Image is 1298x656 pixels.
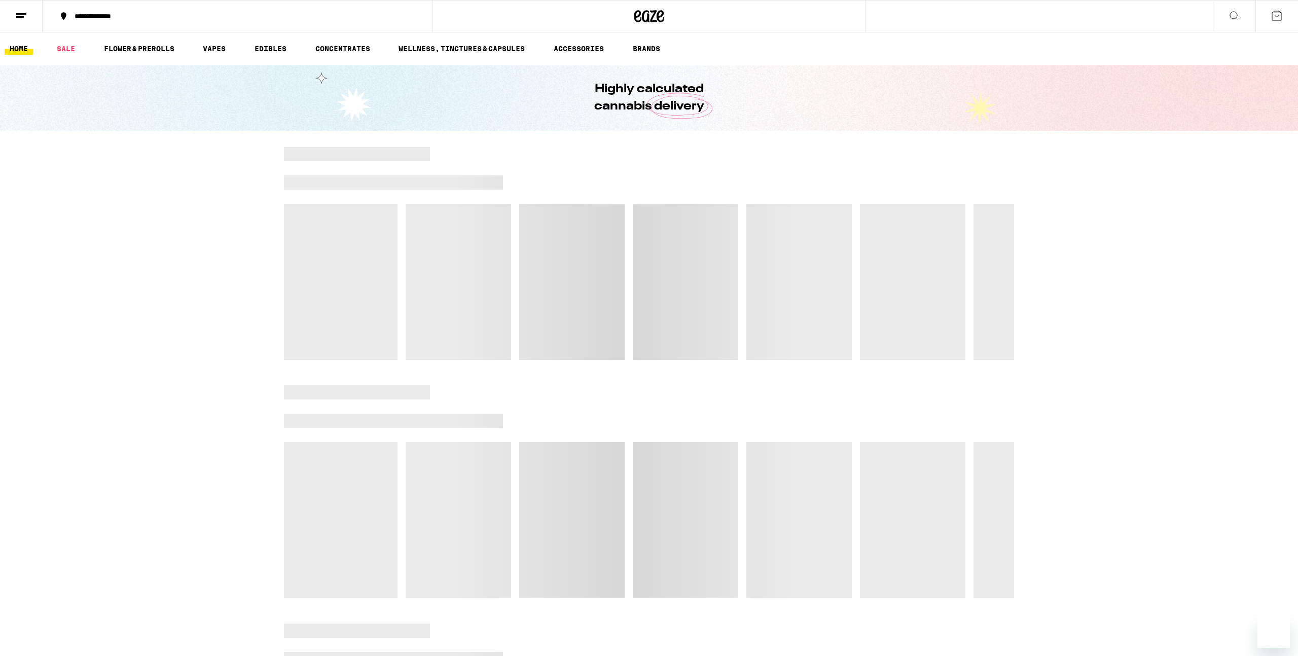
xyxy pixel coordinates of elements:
a: BRANDS [628,43,665,55]
a: EDIBLES [249,43,292,55]
a: VAPES [198,43,231,55]
a: SALE [52,43,80,55]
a: HOME [5,43,33,55]
a: WELLNESS, TINCTURES & CAPSULES [393,43,530,55]
a: ACCESSORIES [549,43,609,55]
a: FLOWER & PREROLLS [99,43,179,55]
a: CONCENTRATES [310,43,375,55]
h1: Highly calculated cannabis delivery [565,81,733,115]
iframe: Button to launch messaging window [1257,615,1290,648]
